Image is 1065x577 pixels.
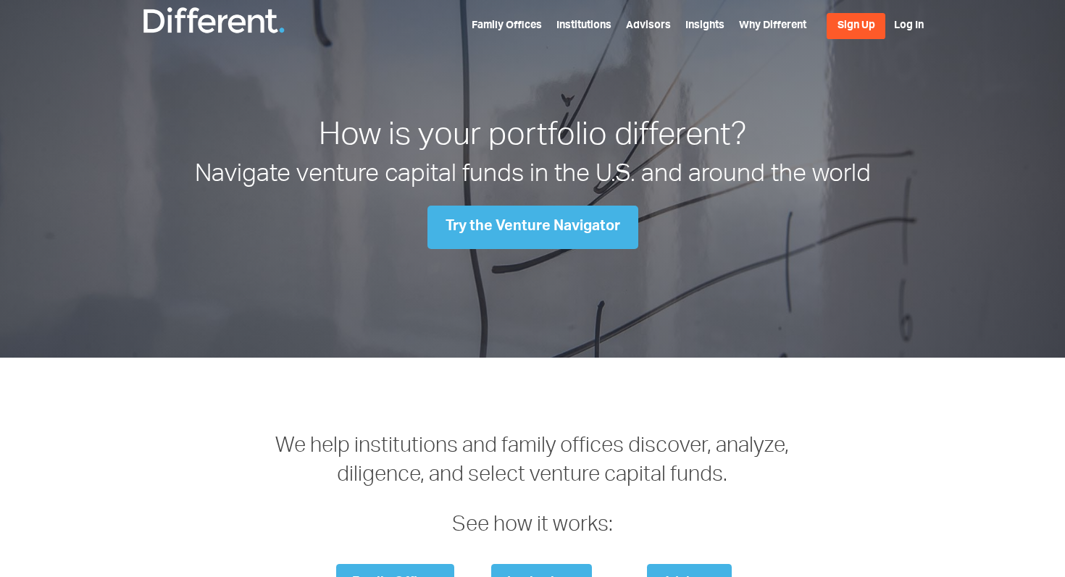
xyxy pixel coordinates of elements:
[626,21,671,31] a: Advisors
[273,512,793,541] p: See how it works:
[685,21,724,31] a: Insights
[556,21,611,31] a: Institutions
[472,21,542,31] a: Family Offices
[739,21,806,31] a: Why Different
[141,6,286,35] img: Different Funds
[273,433,793,542] h3: We help institutions and family offices discover, analyze, diligence, and select venture capital ...
[138,159,927,193] h2: Navigate venture capital funds in the U.S. and around the world
[427,206,638,249] a: Try the Venture Navigator
[894,21,924,31] a: Log In
[827,13,885,39] a: Sign Up
[138,116,927,159] h1: How is your portfolio different?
